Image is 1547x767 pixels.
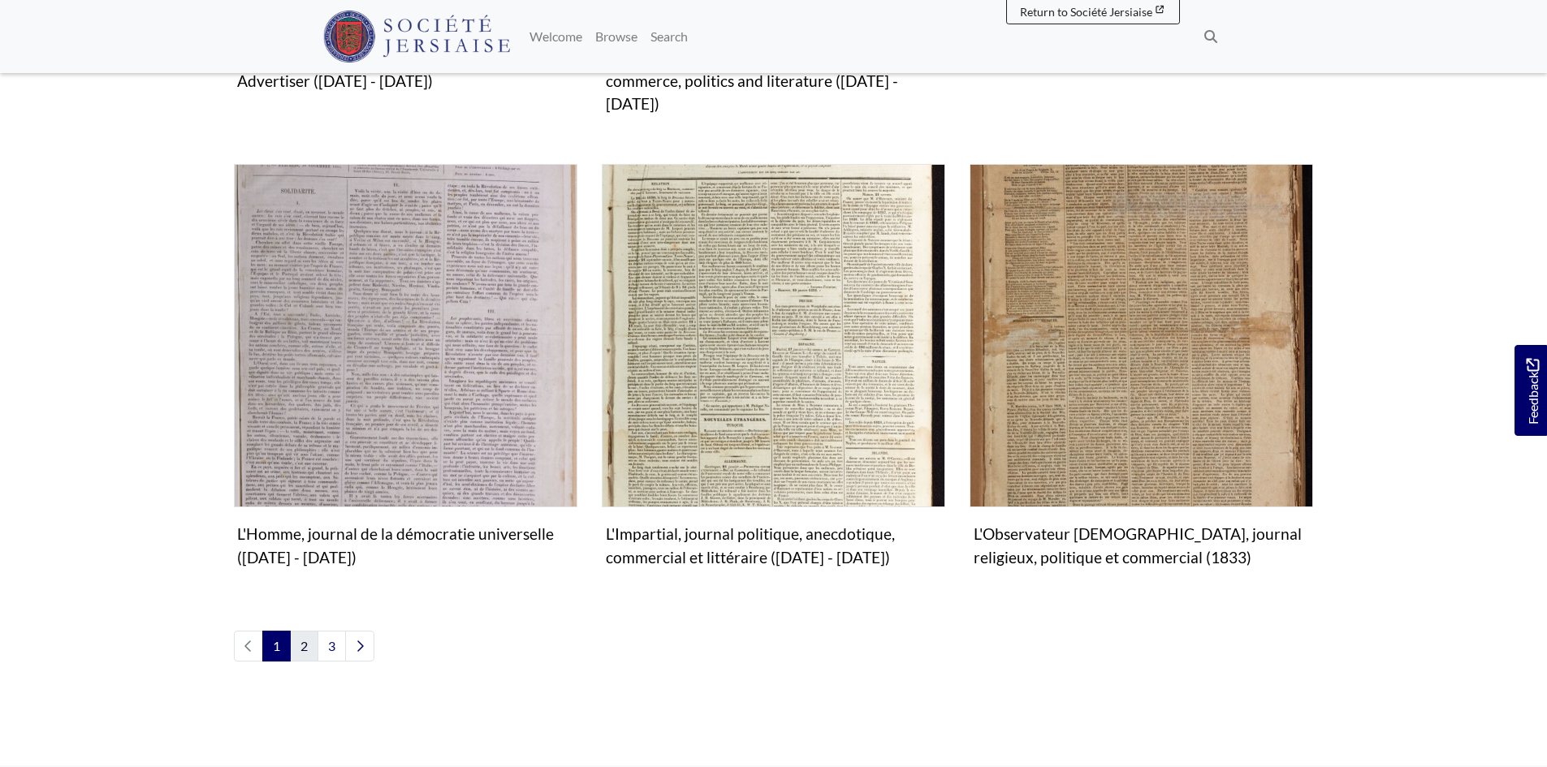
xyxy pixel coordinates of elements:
img: Société Jersiaise [323,11,511,62]
a: Search [644,20,694,53]
span: Feedback [1523,359,1542,424]
a: Société Jersiaise logo [323,6,511,67]
a: Browse [589,20,644,53]
li: Previous page [234,631,263,661]
a: Next page [345,631,374,661]
span: Goto page 1 [262,631,291,661]
img: L'Impartial, journal politique, anecdotique, commercial et littéraire (1831 - 1845) [602,164,945,507]
div: Subcollection [222,164,590,598]
a: Goto page 2 [290,631,318,661]
a: L'Homme, journal de la démocratie universelle (1853 - 1856) L'Homme, journal de la démocratie uni... [234,164,577,574]
nav: pagination [234,631,1314,661]
a: L'Observateur Chrétien, journal religieux, politique et commercial (1833) L'Observateur [DEMOGRAP... [970,164,1313,574]
span: Return to Société Jersiaise [1020,5,1152,19]
img: L'Observateur Chrétien, journal religieux, politique et commercial (1833) [970,164,1313,507]
a: Would you like to provide feedback? [1515,345,1547,436]
a: Goto page 3 [318,631,346,661]
a: L'Impartial, journal politique, anecdotique, commercial et littéraire (1831 - 1845) L'Impartial, ... [602,164,945,574]
div: Subcollection [957,164,1325,598]
div: Subcollection [590,164,957,598]
img: L'Homme, journal de la démocratie universelle (1853 - 1856) [234,164,577,507]
a: Welcome [523,20,589,53]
